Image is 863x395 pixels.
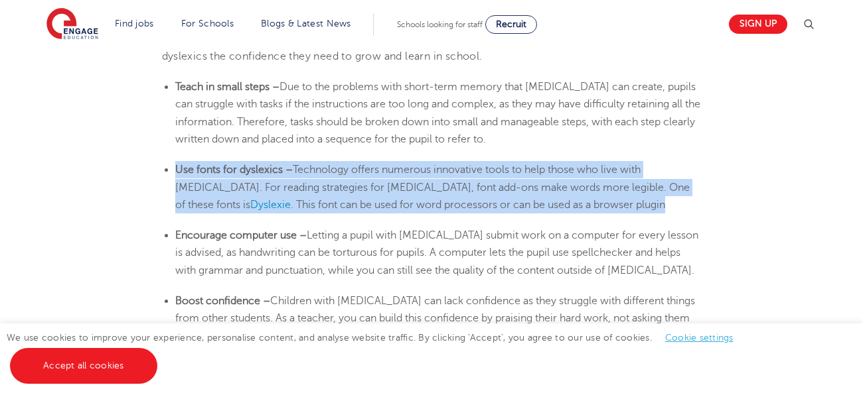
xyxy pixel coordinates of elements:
a: Dyslexie [250,199,291,211]
span: Due to the problems with short-term memory that [MEDICAL_DATA] can create, pupils can struggle wi... [175,81,700,145]
span: Technology offers numerous innovative tools to help those who live with [MEDICAL_DATA]. For readi... [175,164,690,211]
b: Teach in small steps – [175,81,279,93]
span: Recruit [496,19,526,29]
a: Cookie settings [665,333,734,343]
b: – [299,229,307,241]
span: Children with [MEDICAL_DATA] can lack confidence as they struggle with different things from othe... [175,295,695,342]
img: Engage Education [46,8,98,41]
a: Accept all cookies [10,348,157,384]
span: . This font can be used for word processors or can be used as a browser plugin [291,199,665,211]
a: Blogs & Latest News [261,19,351,28]
b: Encourage computer use [175,229,297,241]
a: Sign up [729,15,787,34]
span: Schools looking for staff [397,20,483,29]
span: We use cookies to improve your experience, personalise content, and analyse website traffic. By c... [7,333,747,370]
span: Letting a pupil with [MEDICAL_DATA] submit work on a computer for every lesson is advised, as han... [175,229,698,276]
a: Recruit [485,15,537,34]
a: For Schools [181,19,234,28]
b: Boost confidence – [175,295,270,307]
b: Use fonts for dyslexics – [175,164,293,176]
a: Find jobs [115,19,154,28]
span: Dyslexic students can still thrive in a classroom environment with the right support from teacher... [162,15,680,62]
